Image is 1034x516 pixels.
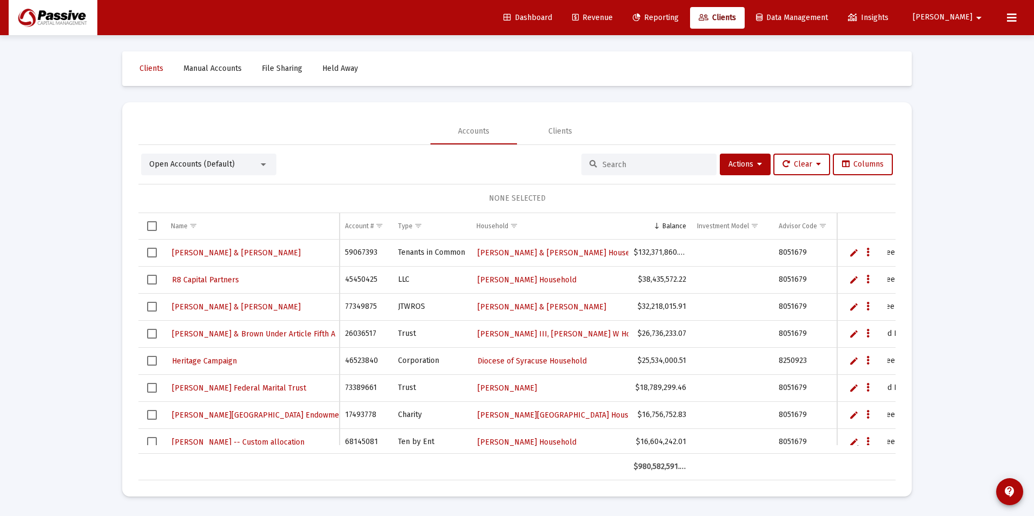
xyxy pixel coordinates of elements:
[314,58,367,80] a: Held Away
[747,7,837,29] a: Data Management
[849,329,859,339] a: Edit
[838,374,944,401] td: PCM Standard Fee Schedule
[819,222,827,230] span: Show filter options for column 'Advisor Code'
[690,7,745,29] a: Clients
[628,347,692,374] td: $25,534,000.51
[476,353,588,369] a: Diocese of Syracuse Household
[147,383,157,393] div: Select row
[147,437,157,447] div: Select row
[849,356,859,366] a: Edit
[340,240,393,267] td: 59067393
[147,275,157,285] div: Select row
[414,222,422,230] span: Show filter options for column 'Type'
[773,240,838,267] td: 8051679
[503,13,552,22] span: Dashboard
[171,222,188,230] div: Name
[171,407,347,423] a: [PERSON_NAME][GEOGRAPHIC_DATA] Endowment
[147,302,157,312] div: Select row
[478,438,576,447] span: [PERSON_NAME] Household
[171,434,306,450] a: [PERSON_NAME] -- Custom allocation
[393,347,471,374] td: Corporation
[147,248,157,257] div: Select row
[476,380,538,396] a: [PERSON_NAME]
[838,240,944,267] td: 10bps Flat Fee Schedule
[849,383,859,393] a: Edit
[628,293,692,320] td: $32,218,015.91
[140,64,163,73] span: Clients
[175,58,250,80] a: Manual Accounts
[838,320,944,347] td: PCM Standard Fee Schedule
[773,154,830,175] button: Clear
[17,7,89,29] img: Dashboard
[849,275,859,285] a: Edit
[900,6,998,28] button: [PERSON_NAME]
[572,13,613,22] span: Revenue
[172,275,239,285] span: R8 Capital Partners
[393,401,471,428] td: Charity
[171,245,302,261] a: [PERSON_NAME] & [PERSON_NAME]
[838,266,944,293] td: 30bps Flat Fee Schedule
[628,320,692,347] td: $26,736,233.07
[340,213,393,239] td: Column Account #
[849,248,859,257] a: Edit
[849,410,859,420] a: Edit
[171,272,240,288] a: R8 Capital Partners
[478,411,648,420] span: [PERSON_NAME][GEOGRAPHIC_DATA] Household
[602,160,708,169] input: Search
[838,347,944,374] td: 30bps Flat Fee Schedule
[189,222,197,230] span: Show filter options for column 'Name'
[393,266,471,293] td: LLC
[393,240,471,267] td: Tenants in Common
[833,154,893,175] button: Columns
[628,266,692,293] td: $38,435,572.22
[147,356,157,366] div: Select row
[340,293,393,320] td: 77349875
[476,407,649,423] a: [PERSON_NAME][GEOGRAPHIC_DATA] Household
[131,58,172,80] a: Clients
[138,213,896,480] div: Data grid
[697,222,749,230] div: Investment Model
[340,428,393,455] td: 68145081
[628,374,692,401] td: $18,789,299.46
[842,160,884,169] span: Columns
[183,64,242,73] span: Manual Accounts
[172,438,304,447] span: [PERSON_NAME] -- Custom allocation
[478,302,606,312] span: [PERSON_NAME] & [PERSON_NAME]
[172,302,301,312] span: [PERSON_NAME] & [PERSON_NAME]
[773,401,838,428] td: 8051679
[783,160,821,169] span: Clear
[773,293,838,320] td: 8051679
[340,266,393,293] td: 45450425
[172,329,335,339] span: [PERSON_NAME] & Brown Under Article Fifth A
[393,320,471,347] td: Trust
[476,222,508,230] div: Household
[564,7,621,29] a: Revenue
[495,7,561,29] a: Dashboard
[172,383,306,393] span: [PERSON_NAME] Federal Marital Trust
[375,222,383,230] span: Show filter options for column 'Account #'
[728,160,762,169] span: Actions
[171,326,336,342] a: [PERSON_NAME] & Brown Under Article Fifth A
[773,266,838,293] td: 8051679
[478,383,537,393] span: [PERSON_NAME]
[662,222,686,230] div: Balance
[773,320,838,347] td: 8051679
[838,293,944,320] td: 15bps Flat Fee Schedule
[393,428,471,455] td: Ten by Ent
[171,380,307,396] a: [PERSON_NAME] Federal Marital Trust
[172,356,237,366] span: Heritage Campaign
[699,13,736,22] span: Clients
[147,221,157,231] div: Select all
[628,240,692,267] td: $132,371,860.29
[476,434,578,450] a: [PERSON_NAME] Household
[478,248,646,257] span: [PERSON_NAME] & [PERSON_NAME] Household
[476,272,578,288] a: [PERSON_NAME] Household
[628,428,692,455] td: $16,604,242.01
[720,154,771,175] button: Actions
[147,329,157,339] div: Select row
[838,428,944,455] td: 30bps Flat Fee Schedule
[848,13,889,22] span: Insights
[171,299,302,315] a: [PERSON_NAME] & [PERSON_NAME]
[773,347,838,374] td: 8250923
[849,437,859,447] a: Edit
